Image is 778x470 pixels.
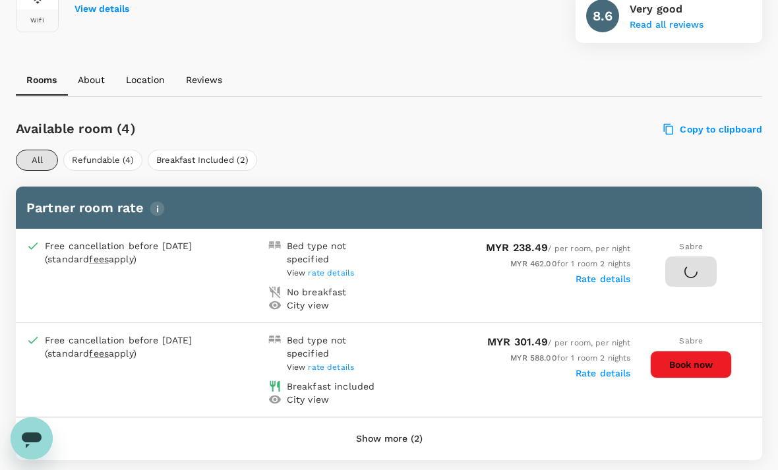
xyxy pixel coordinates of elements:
[630,1,703,17] p: Very good
[679,242,703,251] span: Sabre
[576,368,631,378] label: Rate details
[287,380,375,393] div: Breakfast included
[510,259,630,268] span: for 1 room 2 nights
[510,259,557,268] span: MYR 462.00
[287,268,355,278] span: View
[593,5,613,26] h6: 8.6
[679,336,703,345] span: Sabre
[576,274,631,284] label: Rate details
[664,123,762,135] label: Copy to clipboard
[26,73,57,86] p: Rooms
[287,393,329,406] div: City view
[287,239,389,266] div: Bed type not specified
[287,299,329,312] div: City view
[510,353,630,363] span: for 1 room 2 nights
[186,73,222,86] p: Reviews
[268,334,282,347] img: double-bed-icon
[487,338,631,347] span: / per room, per night
[338,423,441,455] button: Show more (2)
[287,363,355,372] span: View
[45,239,268,266] div: Free cancellation before [DATE] (standard apply)
[650,351,732,378] button: Book now
[126,73,165,86] p: Location
[630,20,703,30] button: Read all reviews
[11,417,53,459] iframe: Button to launch messaging window
[268,239,282,252] img: double-bed-icon
[308,268,354,278] span: rate details
[26,197,752,218] h6: Partner room rate
[16,118,449,139] h6: Available room (4)
[287,285,347,299] div: No breakfast
[308,363,354,372] span: rate details
[63,150,142,171] button: Refundable (4)
[150,201,165,216] img: info-tooltip-icon
[486,241,549,254] span: MYR 238.49
[75,4,129,15] button: View details
[510,353,557,363] span: MYR 588.00
[30,16,44,24] div: Wifi
[487,336,549,348] span: MYR 301.49
[78,73,105,86] p: About
[89,348,109,359] span: fees
[45,334,268,360] div: Free cancellation before [DATE] (standard apply)
[16,150,58,171] button: All
[89,254,109,264] span: fees
[287,334,389,360] div: Bed type not specified
[148,150,257,171] button: Breakfast Included (2)
[486,244,631,253] span: / per room, per night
